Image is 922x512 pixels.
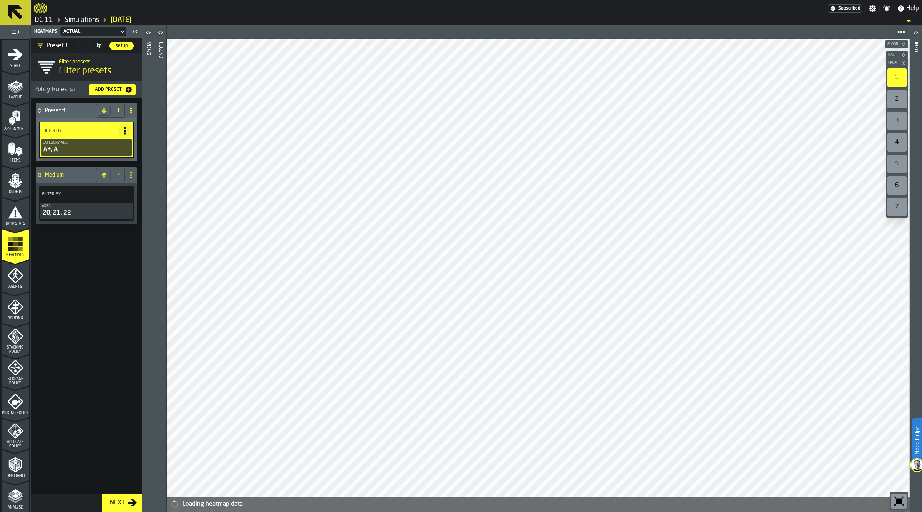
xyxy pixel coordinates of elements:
span: ( 2 ) [70,87,75,92]
span: setup [113,42,131,49]
h2: Sub Title [59,57,139,65]
div: thumb [90,42,109,50]
button: button- [885,40,908,48]
a: logo-header [169,495,212,510]
li: menu Heatmaps [2,229,29,260]
li: menu Assignment [2,103,29,133]
label: Need Help? [913,419,921,462]
div: Policy Rules [34,85,83,94]
span: Start [2,64,29,68]
li: menu Compliance [2,450,29,480]
div: DropdownMenuValue-9w1FKfbq4cGD2J4Dz6S0n [37,41,70,50]
div: Loading heatmap data [182,500,907,509]
header: Legend [154,25,166,512]
a: link-to-/wh/i/2e91095d-d0fa-471d-87cf-b9f7f81665fc [35,16,53,24]
span: Storage Policy [2,377,29,385]
span: Picking Policy [2,411,29,415]
label: button-toggle-Notifications [880,5,894,12]
div: PolicyFilterItem-Area [40,203,133,219]
h4: Preset # [45,108,93,114]
div: title-Filter presets [31,53,142,81]
div: DropdownMenuValue-fe9fc288-ebd7-4c6d-8a92-d27adb7018e5 [59,27,128,36]
span: Floor [886,42,900,47]
span: Filter presets [59,65,111,77]
div: 5 [887,155,907,173]
label: button-toggle-Toggle Full Menu [2,27,29,37]
li: menu Start [2,40,29,70]
div: 1 [887,68,907,87]
div: 6 [887,176,907,195]
span: Help [906,4,919,13]
span: Level [887,61,900,65]
span: Allocate Policy [2,440,29,449]
div: Category ABC: [43,141,130,145]
label: Filter By [41,127,118,135]
div: Medium [36,167,93,183]
div: DropdownMenuValue-fe9fc288-ebd7-4c6d-8a92-d27adb7018e5 [63,29,116,34]
div: button-toolbar-undefined [886,196,908,218]
button: button- [886,51,908,59]
header: Views [142,25,154,512]
div: 2 [887,90,907,108]
span: 1 [115,108,121,113]
span: Orders [2,190,29,194]
span: Stacking Policy [2,345,29,354]
span: Agents [2,285,29,289]
label: button-toggle-Open [143,27,154,40]
div: Info [913,40,919,510]
label: button-toggle-Open [910,27,921,40]
li: menu Stacking Policy [2,324,29,354]
div: button-toolbar-undefined [886,67,908,88]
h3: title-section-[object Object] [31,81,142,98]
li: menu Analyse [2,481,29,512]
li: menu Picking Policy [2,387,29,417]
div: 4 [887,133,907,152]
div: button-toolbar-undefined [886,132,908,153]
div: PolicyFilterItem-Category ABC [41,139,132,156]
div: 3 [887,112,907,130]
li: menu Data Stats [2,197,29,228]
div: Next [107,498,128,507]
li: menu Agents [2,260,29,291]
label: button-switch-multi-setup [109,41,134,50]
span: Heatmaps [2,253,29,257]
li: menu Allocate Policy [2,418,29,449]
a: link-to-/wh/i/2e91095d-d0fa-471d-87cf-b9f7f81665fc/settings/billing [828,4,862,13]
div: button-toolbar-undefined [886,175,908,196]
span: Data Stats [2,222,29,226]
span: Layout [2,95,29,100]
span: 2 [115,172,121,178]
label: button-switch-multi-kpi [90,41,109,50]
div: button-toolbar-undefined [886,153,908,175]
button: button-Next [102,494,142,512]
a: logo-header [34,2,47,15]
div: DropdownMenuValue-9w1FKfbq4cGD2J4Dz6S0n [34,41,76,50]
div: Views [146,40,151,510]
span: kpi [93,42,106,49]
div: Preset # [36,103,93,118]
li: menu Layout [2,71,29,102]
button: button- [886,59,908,67]
div: alert-Loading heatmap data [167,497,910,512]
label: button-toggle-Close me [129,27,140,36]
div: 7 [887,198,907,216]
div: Add Preset [92,87,125,92]
label: button-toggle-Open [155,27,166,40]
span: Bay [887,53,900,57]
a: link-to-/wh/i/2e91095d-d0fa-471d-87cf-b9f7f81665fc/simulations/bd8d68f1-d171-4bb4-ab3e-f7756a2a3362 [111,16,131,24]
div: Menu Subscription [828,4,862,13]
label: button-toggle-Settings [866,5,879,12]
nav: Breadcrumb [34,15,919,25]
button: Area:20, 21, 22 [40,203,133,219]
svg: Reset zoom and position [893,495,905,507]
div: thumb [109,42,134,50]
div: button-toolbar-undefined [886,110,908,132]
li: menu Storage Policy [2,355,29,386]
li: menu Orders [2,166,29,197]
div: Area: [42,204,131,208]
span: Routing [2,316,29,320]
li: menu Items [2,134,29,165]
span: Compliance [2,474,29,478]
div: A+, A [43,145,130,154]
div: button-toolbar-undefined [886,88,908,110]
